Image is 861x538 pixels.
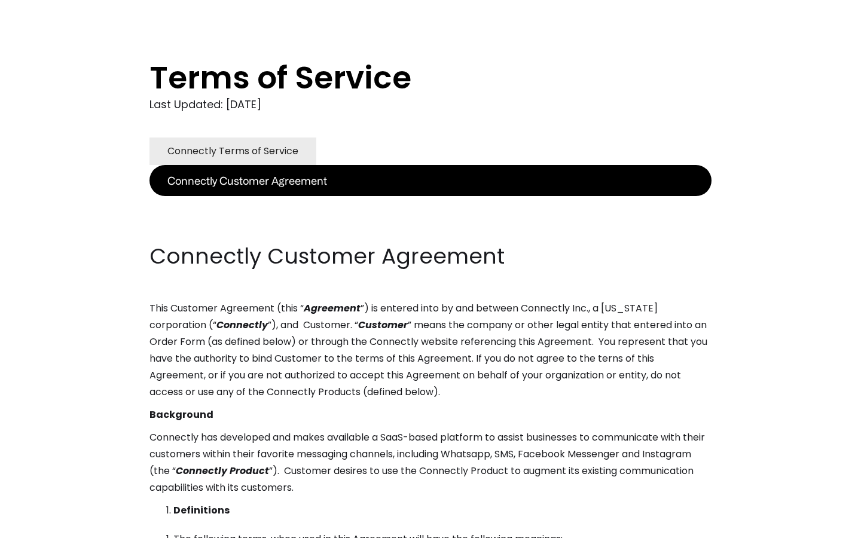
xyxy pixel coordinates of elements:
[216,318,268,332] em: Connectly
[149,408,213,421] strong: Background
[149,96,712,114] div: Last Updated: [DATE]
[149,429,712,496] p: Connectly has developed and makes available a SaaS-based platform to assist businesses to communi...
[149,196,712,213] p: ‍
[176,464,269,478] em: Connectly Product
[12,516,72,534] aside: Language selected: English
[173,503,230,517] strong: Definitions
[149,219,712,236] p: ‍
[24,517,72,534] ul: Language list
[167,172,327,189] div: Connectly Customer Agreement
[167,143,298,160] div: Connectly Terms of Service
[149,242,712,271] h2: Connectly Customer Agreement
[149,60,664,96] h1: Terms of Service
[358,318,408,332] em: Customer
[149,300,712,401] p: This Customer Agreement (this “ ”) is entered into by and between Connectly Inc., a [US_STATE] co...
[304,301,361,315] em: Agreement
